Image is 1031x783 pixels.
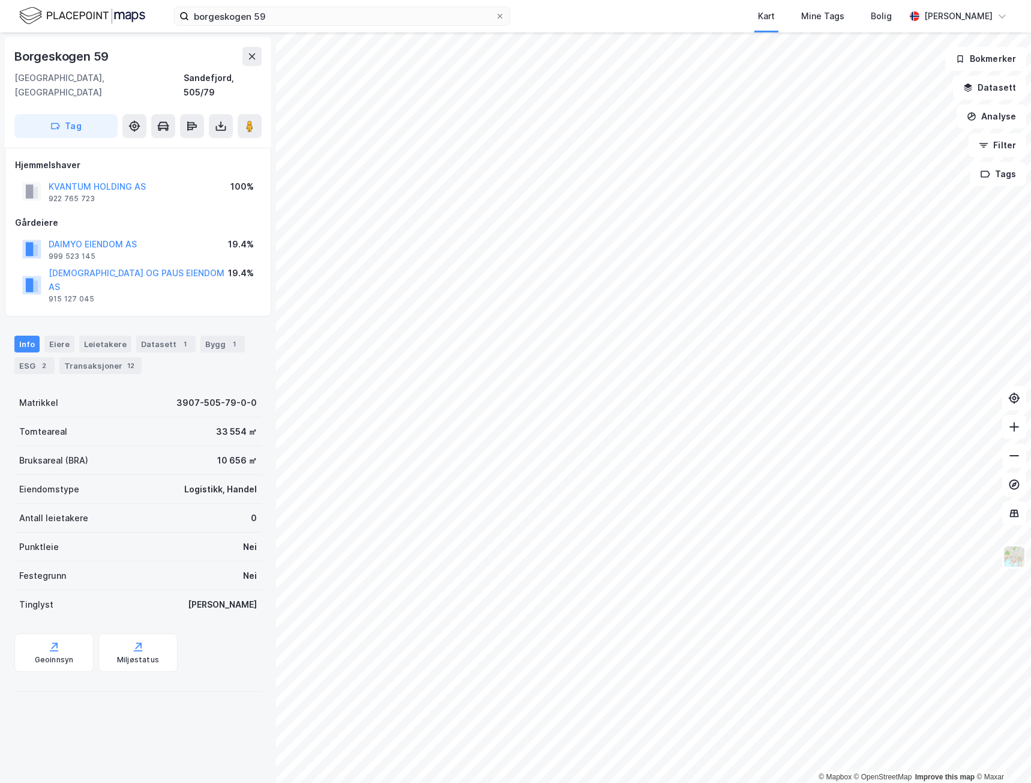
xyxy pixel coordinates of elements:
div: 33 554 ㎡ [216,425,257,439]
button: Bokmerker [945,47,1026,71]
img: logo.f888ab2527a4732fd821a326f86c7f29.svg [19,5,145,26]
div: 19.4% [228,266,254,280]
div: Nei [243,569,257,583]
div: 100% [230,180,254,194]
div: Hjemmelshaver [15,158,261,172]
div: 999 523 145 [49,252,95,261]
div: Festegrunn [19,569,66,583]
div: 12 [125,360,137,372]
div: [PERSON_NAME] [924,9,993,23]
div: Gårdeiere [15,216,261,230]
div: Kart [758,9,775,23]
input: Søk på adresse, matrikkel, gårdeiere, leietakere eller personer [189,7,495,25]
div: 0 [251,511,257,525]
div: Matrikkel [19,396,58,410]
div: Miljøstatus [117,655,159,665]
a: Mapbox [819,773,852,781]
div: Borgeskogen 59 [14,47,111,66]
div: [PERSON_NAME] [188,597,257,612]
div: Bygg [200,336,245,352]
img: Z [1003,545,1026,568]
button: Filter [969,133,1026,157]
button: Tag [14,114,118,138]
div: Tomteareal [19,425,67,439]
div: Tinglyst [19,597,53,612]
div: 3907-505-79-0-0 [176,396,257,410]
div: Antall leietakere [19,511,88,525]
div: Eiere [44,336,74,352]
div: Sandefjord, 505/79 [184,71,262,100]
div: Nei [243,540,257,554]
div: Logistikk, Handel [184,482,257,497]
div: ESG [14,357,55,374]
div: 1 [228,338,240,350]
button: Analyse [957,104,1026,128]
div: Leietakere [79,336,131,352]
button: Datasett [953,76,1026,100]
div: 1 [179,338,191,350]
div: 915 127 045 [49,294,94,304]
button: Tags [970,162,1026,186]
div: Datasett [136,336,196,352]
div: 19.4% [228,237,254,252]
div: 2 [38,360,50,372]
div: Mine Tags [801,9,844,23]
div: Geoinnsyn [35,655,74,665]
a: Improve this map [915,773,975,781]
div: Punktleie [19,540,59,554]
div: 922 765 723 [49,194,95,204]
div: 10 656 ㎡ [217,453,257,468]
div: Bruksareal (BRA) [19,453,88,468]
a: OpenStreetMap [854,773,912,781]
div: [GEOGRAPHIC_DATA], [GEOGRAPHIC_DATA] [14,71,184,100]
div: Eiendomstype [19,482,79,497]
iframe: Chat Widget [971,725,1031,783]
div: Info [14,336,40,352]
div: Bolig [871,9,892,23]
div: Transaksjoner [59,357,142,374]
